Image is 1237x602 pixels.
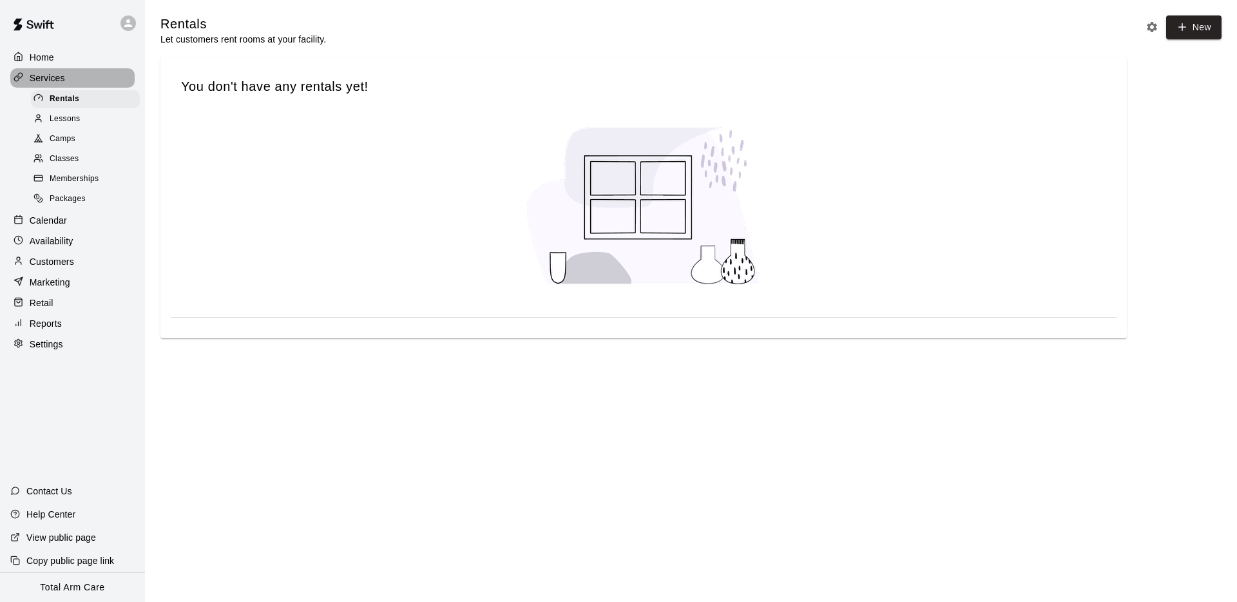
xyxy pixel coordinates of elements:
[10,68,135,88] a: Services
[31,130,145,150] a: Camps
[31,190,140,208] div: Packages
[30,51,54,64] p: Home
[31,170,145,189] a: Memberships
[160,15,326,33] h5: Rentals
[10,273,135,292] a: Marketing
[30,72,65,84] p: Services
[30,338,63,351] p: Settings
[50,173,99,186] span: Memberships
[10,252,135,271] a: Customers
[1142,17,1162,37] button: Rental settings
[31,150,140,168] div: Classes
[30,255,74,268] p: Customers
[10,231,135,251] a: Availability
[50,153,79,166] span: Classes
[515,115,772,296] img: No services created
[10,335,135,354] a: Settings
[160,33,326,46] p: Let customers rent rooms at your facility.
[31,110,140,128] div: Lessons
[30,296,53,309] p: Retail
[10,48,135,67] a: Home
[50,193,86,206] span: Packages
[26,485,72,498] p: Contact Us
[1166,15,1222,39] a: New
[181,78,1106,95] span: You don't have any rentals yet!
[31,130,140,148] div: Camps
[31,170,140,188] div: Memberships
[40,581,104,594] p: Total Arm Care
[31,89,145,109] a: Rentals
[26,531,96,544] p: View public page
[31,189,145,209] a: Packages
[30,214,67,227] p: Calendar
[10,211,135,230] a: Calendar
[31,90,140,108] div: Rentals
[10,293,135,313] a: Retail
[50,113,81,126] span: Lessons
[50,93,79,106] span: Rentals
[50,133,75,146] span: Camps
[26,554,114,567] p: Copy public page link
[10,314,135,333] a: Reports
[30,317,62,330] p: Reports
[31,109,145,129] a: Lessons
[26,508,75,521] p: Help Center
[30,276,70,289] p: Marketing
[31,150,145,170] a: Classes
[30,235,73,248] p: Availability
